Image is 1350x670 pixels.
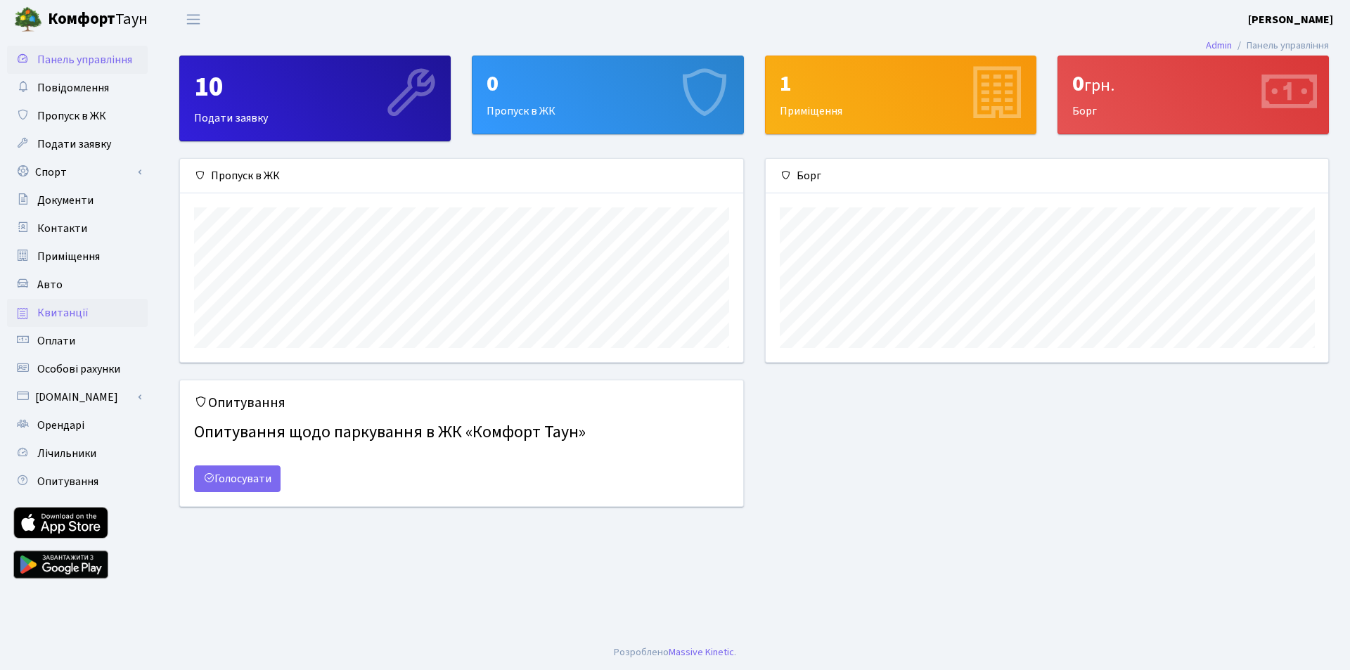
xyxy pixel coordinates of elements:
[37,446,96,461] span: Лічильники
[37,52,132,67] span: Панель управління
[1185,31,1350,60] nav: breadcrumb
[1084,73,1114,98] span: грн.
[1248,12,1333,27] b: [PERSON_NAME]
[37,277,63,292] span: Авто
[37,193,94,208] span: Документи
[766,159,1329,193] div: Борг
[1072,70,1314,97] div: 0
[194,394,729,411] h5: Опитування
[14,6,42,34] img: logo.png
[7,186,148,214] a: Документи
[7,102,148,130] a: Пропуск в ЖК
[766,56,1036,134] div: Приміщення
[472,56,742,134] div: Пропуск в ЖК
[37,333,75,349] span: Оплати
[194,70,436,104] div: 10
[1232,38,1329,53] li: Панель управління
[180,56,450,141] div: Подати заявку
[614,645,669,659] a: Розроблено
[7,299,148,327] a: Квитанції
[7,74,148,102] a: Повідомлення
[7,355,148,383] a: Особові рахунки
[669,645,734,659] a: Massive Kinetic
[37,474,98,489] span: Опитування
[194,465,281,492] a: Голосувати
[180,159,743,193] div: Пропуск в ЖК
[37,221,87,236] span: Контакти
[1058,56,1328,134] div: Борг
[37,108,106,124] span: Пропуск в ЖК
[1206,38,1232,53] a: Admin
[7,243,148,271] a: Приміщення
[48,8,148,32] span: Таун
[194,417,729,449] h4: Опитування щодо паркування в ЖК «Комфорт Таун»
[7,130,148,158] a: Подати заявку
[780,70,1022,97] div: 1
[37,418,84,433] span: Орендарі
[7,383,148,411] a: [DOMAIN_NAME]
[7,271,148,299] a: Авто
[179,56,451,141] a: 10Подати заявку
[37,80,109,96] span: Повідомлення
[37,249,100,264] span: Приміщення
[7,214,148,243] a: Контакти
[176,8,211,31] button: Переключити навігацію
[7,468,148,496] a: Опитування
[7,411,148,439] a: Орендарі
[7,439,148,468] a: Лічильники
[765,56,1036,134] a: 1Приміщення
[37,361,120,377] span: Особові рахунки
[487,70,728,97] div: 0
[7,158,148,186] a: Спорт
[1248,11,1333,28] a: [PERSON_NAME]
[614,645,736,660] div: .
[48,8,115,30] b: Комфорт
[7,46,148,74] a: Панель управління
[37,305,89,321] span: Квитанції
[472,56,743,134] a: 0Пропуск в ЖК
[7,327,148,355] a: Оплати
[37,136,111,152] span: Подати заявку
